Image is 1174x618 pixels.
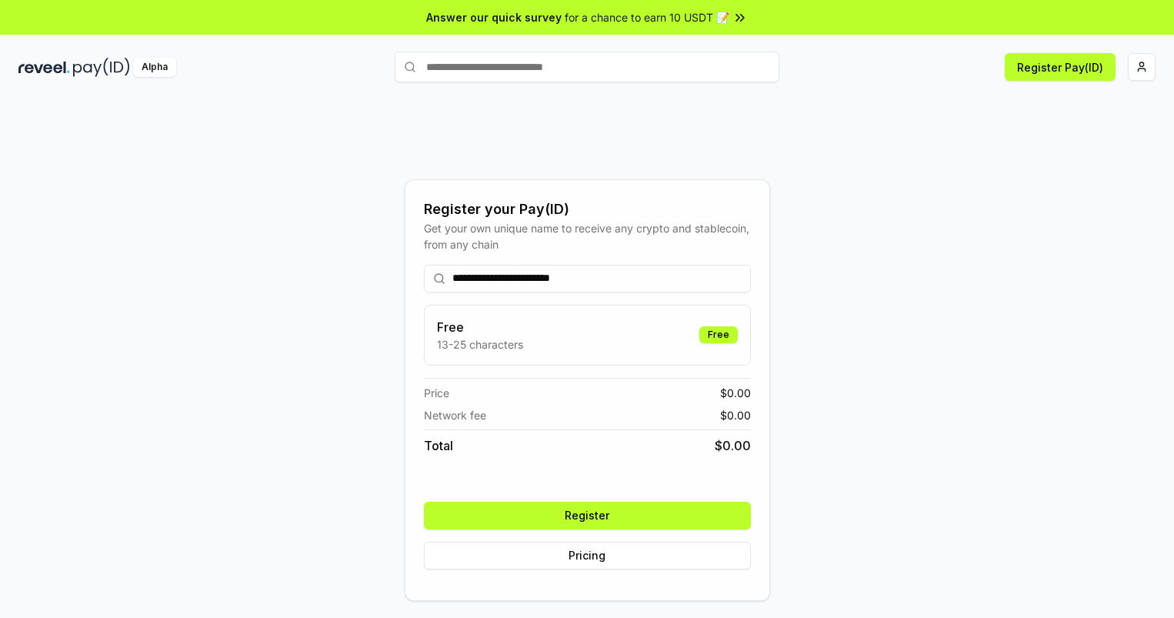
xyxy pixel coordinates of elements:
[73,58,130,77] img: pay_id
[133,58,176,77] div: Alpha
[424,220,751,252] div: Get your own unique name to receive any crypto and stablecoin, from any chain
[715,436,751,455] span: $ 0.00
[424,199,751,220] div: Register your Pay(ID)
[424,436,453,455] span: Total
[426,9,562,25] span: Answer our quick survey
[424,502,751,529] button: Register
[565,9,729,25] span: for a chance to earn 10 USDT 📝
[424,542,751,570] button: Pricing
[437,336,523,352] p: 13-25 characters
[1005,53,1116,81] button: Register Pay(ID)
[18,58,70,77] img: reveel_dark
[699,326,738,343] div: Free
[424,385,449,401] span: Price
[437,318,523,336] h3: Free
[424,407,486,423] span: Network fee
[720,407,751,423] span: $ 0.00
[720,385,751,401] span: $ 0.00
